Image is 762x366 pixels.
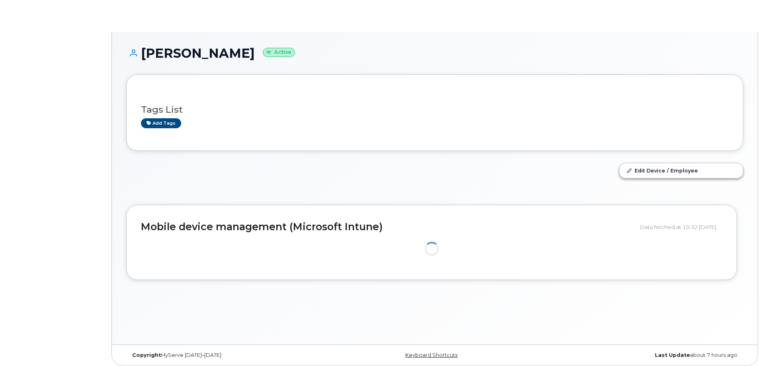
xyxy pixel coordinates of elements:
[126,352,332,358] div: MyServe [DATE]–[DATE]
[619,163,743,178] a: Edit Device / Employee
[537,352,743,358] div: about 7 hours ago
[263,48,295,57] small: Active
[141,105,729,115] h3: Tags List
[126,46,743,60] h1: [PERSON_NAME]
[141,221,634,233] h2: Mobile device management (Microsoft Intune)
[141,118,181,128] a: Add tags
[655,352,690,358] strong: Last Update
[405,352,457,358] a: Keyboard Shortcuts
[132,352,161,358] strong: Copyright
[640,219,722,235] div: Data fetched at 10:32 [DATE]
